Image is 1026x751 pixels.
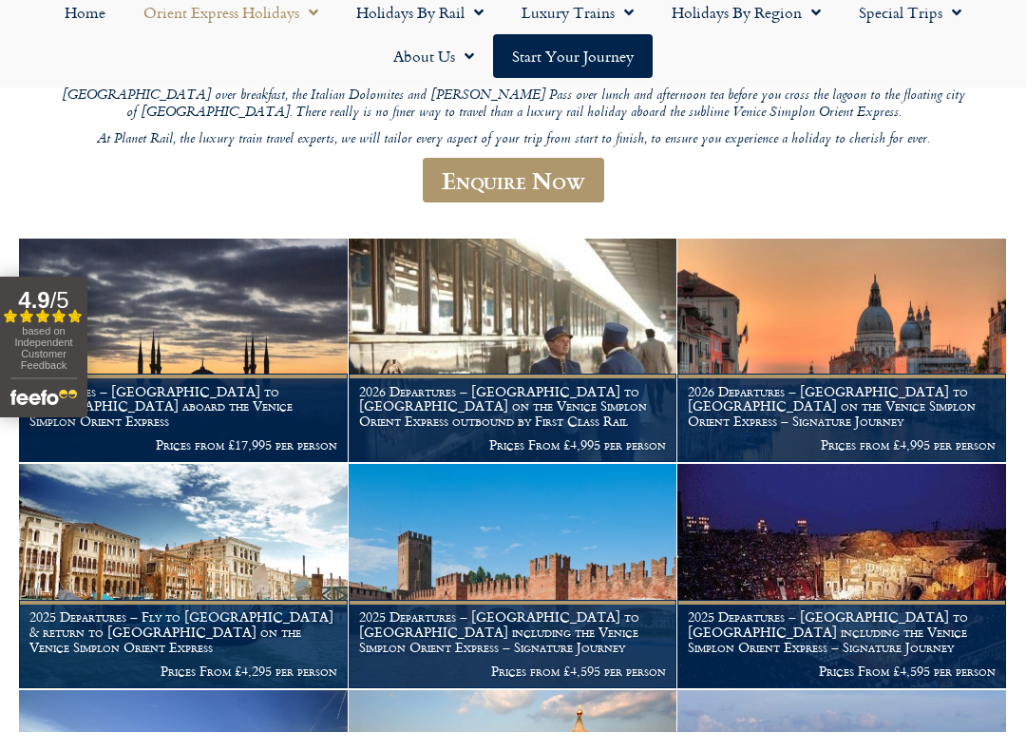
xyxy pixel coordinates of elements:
a: 2026 Departures – [GEOGRAPHIC_DATA] to [GEOGRAPHIC_DATA] on the Venice Simplon Orient Express out... [349,258,678,483]
h1: 2025 Departures – [GEOGRAPHIC_DATA] to [GEOGRAPHIC_DATA] including the Venice Simplon Orient Expr... [359,628,667,673]
h1: Departures – [GEOGRAPHIC_DATA] to [GEOGRAPHIC_DATA] aboard the Venice Simplon Orient Express [29,403,337,448]
p: Prices from £17,995 per person [29,456,337,472]
a: Home [46,10,124,53]
p: Prices From £4,295 per person [29,683,337,698]
a: 2025 Departures – Fly to [GEOGRAPHIC_DATA] & return to [GEOGRAPHIC_DATA] on the Venice Simplon Or... [19,483,349,708]
h1: 2026 Departures – [GEOGRAPHIC_DATA] to [GEOGRAPHIC_DATA] on the Venice Simplon Orient Express – S... [688,403,996,448]
a: Holidays by Region [653,10,840,53]
nav: Menu [9,10,1016,97]
a: Orient Express Holidays [124,10,337,53]
a: Special Trips [840,10,980,53]
a: Enquire Now [423,177,604,221]
p: Prices From £4,995 per person [359,456,667,472]
img: Orient Express Special Venice compressed [677,258,1006,482]
h1: 2025 Departures – [GEOGRAPHIC_DATA] to [GEOGRAPHIC_DATA] including the Venice Simplon Orient Expr... [688,628,996,673]
a: 2026 Departures – [GEOGRAPHIC_DATA] to [GEOGRAPHIC_DATA] on the Venice Simplon Orient Express – S... [677,258,1007,483]
a: Holidays by Rail [337,10,503,53]
a: Luxury Trains [503,10,653,53]
a: Start your Journey [493,53,653,97]
p: Prices from £4,995 per person [688,456,996,472]
img: venice aboard the Orient Express [19,483,348,707]
a: Departures – [GEOGRAPHIC_DATA] to [GEOGRAPHIC_DATA] aboard the Venice Simplon Orient Express Pric... [19,258,349,483]
a: 2025 Departures – [GEOGRAPHIC_DATA] to [GEOGRAPHIC_DATA] including the Venice Simplon Orient Expr... [349,483,678,708]
h1: 2025 Departures – Fly to [GEOGRAPHIC_DATA] & return to [GEOGRAPHIC_DATA] on the Venice Simplon Or... [29,628,337,673]
p: At Planet Rail, the luxury train travel experts, we will tailor every aspect of your trip from st... [57,150,969,168]
a: 2025 Departures – [GEOGRAPHIC_DATA] to [GEOGRAPHIC_DATA] including the Venice Simplon Orient Expr... [677,483,1007,708]
p: Prices From £4,595 per person [688,683,996,698]
a: About Us [374,53,493,97]
h1: 2026 Departures – [GEOGRAPHIC_DATA] to [GEOGRAPHIC_DATA] on the Venice Simplon Orient Express out... [359,403,667,448]
p: As day breaks you awake to ever-changing views as you travel through [GEOGRAPHIC_DATA] towards [G... [57,88,969,142]
p: Prices from £4,595 per person [359,683,667,698]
